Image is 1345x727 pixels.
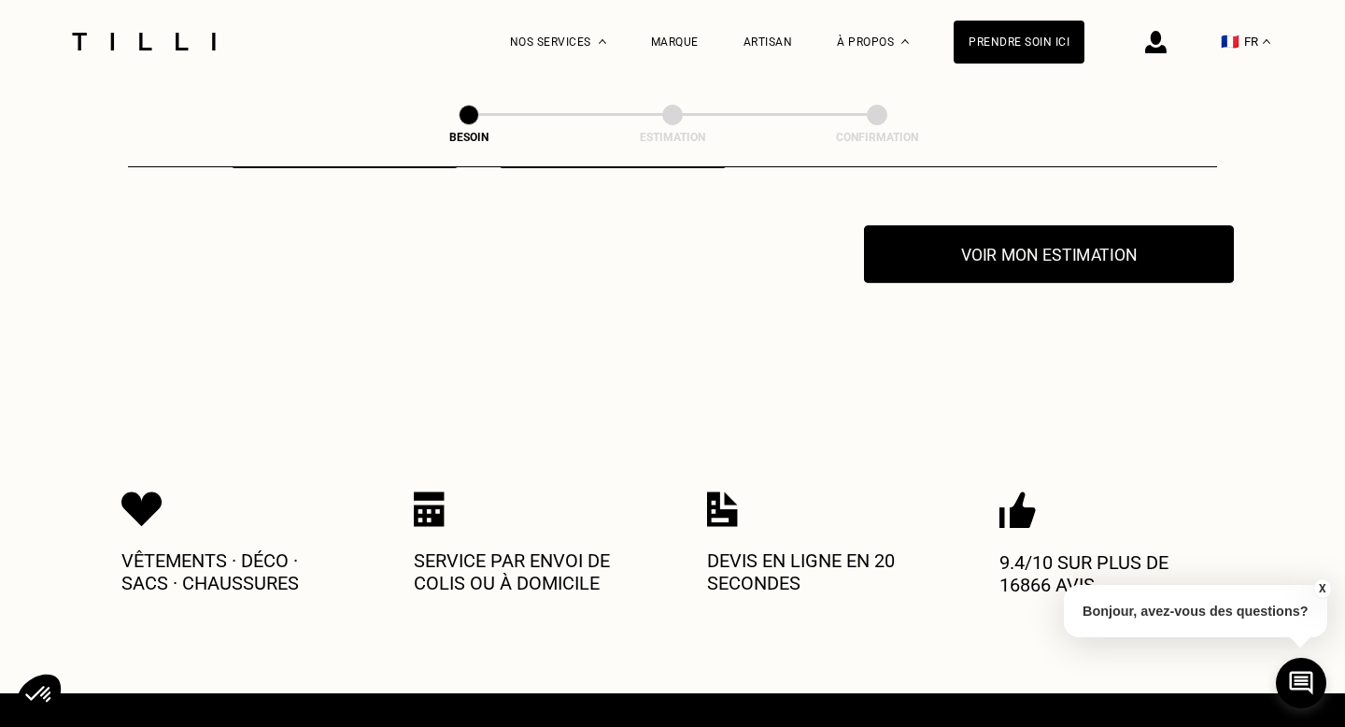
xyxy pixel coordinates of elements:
img: Icon [414,492,445,527]
p: Vêtements · Déco · Sacs · Chaussures [121,549,346,594]
span: 🇫🇷 [1221,33,1239,50]
img: Menu déroulant à propos [901,39,909,44]
img: Icon [999,492,1036,529]
button: Voir mon estimation [864,225,1234,283]
img: Menu déroulant [599,39,606,44]
img: Icon [707,492,738,527]
div: Confirmation [784,131,970,144]
img: icône connexion [1145,31,1167,53]
p: 9.4/10 sur plus de 16866 avis [999,551,1224,596]
a: Artisan [743,36,793,49]
p: Bonjour, avez-vous des questions? [1064,585,1327,637]
button: X [1312,578,1331,599]
div: Estimation [579,131,766,144]
img: menu déroulant [1263,39,1270,44]
a: Prendre soin ici [954,21,1084,64]
p: Service par envoi de colis ou à domicile [414,549,638,594]
div: Besoin [375,131,562,144]
a: Marque [651,36,699,49]
p: Devis en ligne en 20 secondes [707,549,931,594]
img: Logo du service de couturière Tilli [65,33,222,50]
img: Icon [121,492,163,527]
